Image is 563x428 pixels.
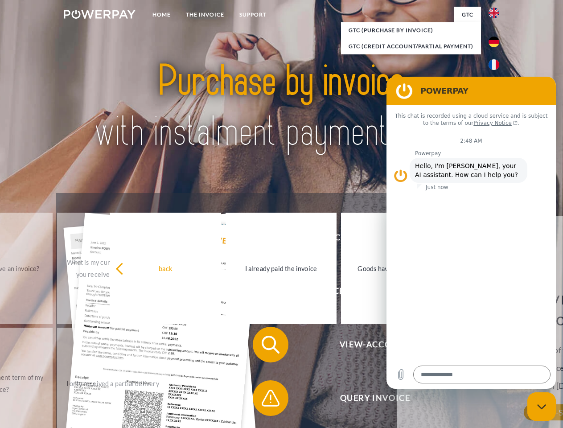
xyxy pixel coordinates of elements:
[454,7,481,23] a: GTC
[85,43,478,171] img: title-powerpay_en.svg
[346,262,447,274] div: Goods have been returned
[62,256,163,280] div: What is my current balance, did you receive my payment?
[57,213,168,324] a: What is my current balance, did you receive my payment?
[178,7,232,23] a: THE INVOICE
[489,37,499,47] img: de
[527,392,556,421] iframe: Button to launch messaging window, conversation in progress
[341,38,481,54] a: GTC (Credit account/partial payment)
[64,10,136,19] img: logo-powerpay-white.svg
[266,380,484,416] span: Query Invoice
[259,387,282,409] img: qb_warning.svg
[259,333,282,356] img: qb_search.svg
[253,327,485,362] button: View-Account
[489,8,499,18] img: en
[145,7,178,23] a: Home
[62,377,163,389] div: I only received a partial delivery
[232,7,274,23] a: Support
[489,59,499,70] img: fr
[231,262,331,274] div: I already paid the invoice
[253,380,485,416] button: Query Invoice
[386,77,556,389] iframe: Messaging window
[341,22,481,38] a: GTC (Purchase by invoice)
[266,327,484,362] span: View-Account
[115,262,216,274] div: back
